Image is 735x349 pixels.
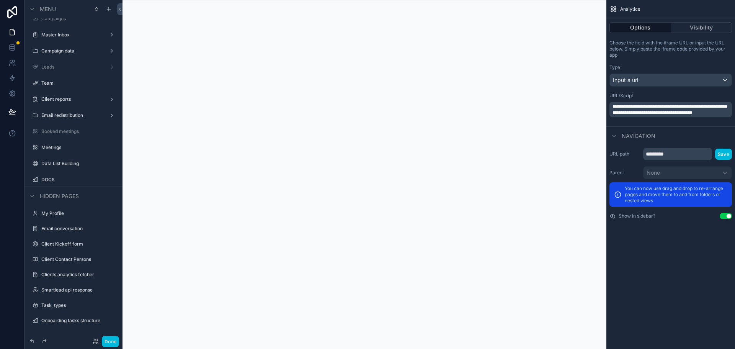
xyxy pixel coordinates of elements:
[625,185,727,204] p: You can now use drag and drop to re-arrange pages and move them to and from folders or nested views
[647,169,660,177] span: None
[619,213,655,219] label: Show in sidebar?
[41,241,113,247] label: Client Kickoff form
[622,132,655,140] span: Navigation
[41,272,113,278] label: Clients analytics fetcher
[609,151,640,157] label: URL path
[620,6,640,12] span: Analytics
[609,64,620,70] label: Type
[609,102,732,117] div: scrollable content
[41,112,103,118] label: Email redistribution
[609,40,732,58] p: Choose the field with the iframe URL or input the URL below. Simply paste the iframe code provide...
[41,80,113,86] label: Team
[40,192,79,200] span: Hidden pages
[41,48,103,54] label: Campaign data
[41,32,103,38] label: Master Inbox
[41,256,113,262] label: Client Contact Persons
[41,287,113,293] label: Smartlead api response
[609,74,732,87] button: Input a url
[41,318,113,324] label: Onboarding tasks structure
[41,210,113,216] label: My Profile
[41,302,113,308] label: Task_types
[41,16,113,22] label: Campaigns
[609,170,640,176] label: Parent
[40,5,56,13] span: Menu
[41,161,113,167] label: Data List Building
[41,128,113,134] label: Booked meetings
[643,166,732,179] button: None
[609,22,671,33] button: Options
[41,226,113,232] label: Email conversation
[671,22,732,33] button: Visibility
[715,149,732,160] button: Save
[41,177,113,183] label: DOCS
[609,93,633,99] label: URL/Script
[41,64,103,70] label: Leads
[613,76,638,84] span: Input a url
[41,96,103,102] label: Client reports
[41,144,113,151] label: Meetings
[102,336,119,347] button: Done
